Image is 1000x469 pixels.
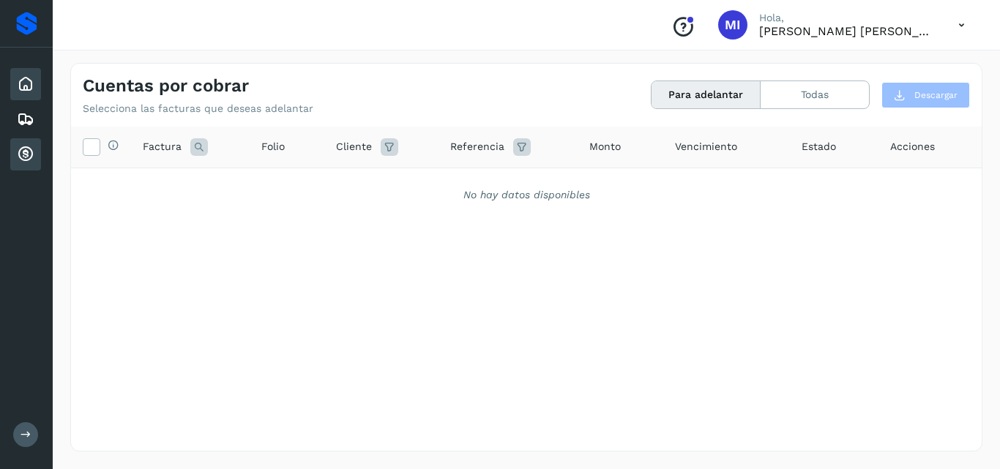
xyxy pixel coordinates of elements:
p: Magda Imelda Ramos Gelacio [759,24,935,38]
span: Folio [261,139,285,154]
div: Embarques [10,103,41,135]
div: Cuentas por cobrar [10,138,41,170]
span: Cliente [336,139,372,154]
div: No hay datos disponibles [90,187,963,203]
p: Selecciona las facturas que deseas adelantar [83,102,313,115]
p: Hola, [759,12,935,24]
span: Monto [589,139,621,154]
span: Descargar [914,89,958,102]
span: Referencia [450,139,504,154]
div: Inicio [10,68,41,100]
h4: Cuentas por cobrar [83,75,249,97]
button: Descargar [881,82,970,108]
span: Acciones [890,139,935,154]
button: Todas [761,81,869,108]
span: Estado [802,139,836,154]
button: Para adelantar [652,81,761,108]
span: Factura [143,139,182,154]
span: Vencimiento [675,139,737,154]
